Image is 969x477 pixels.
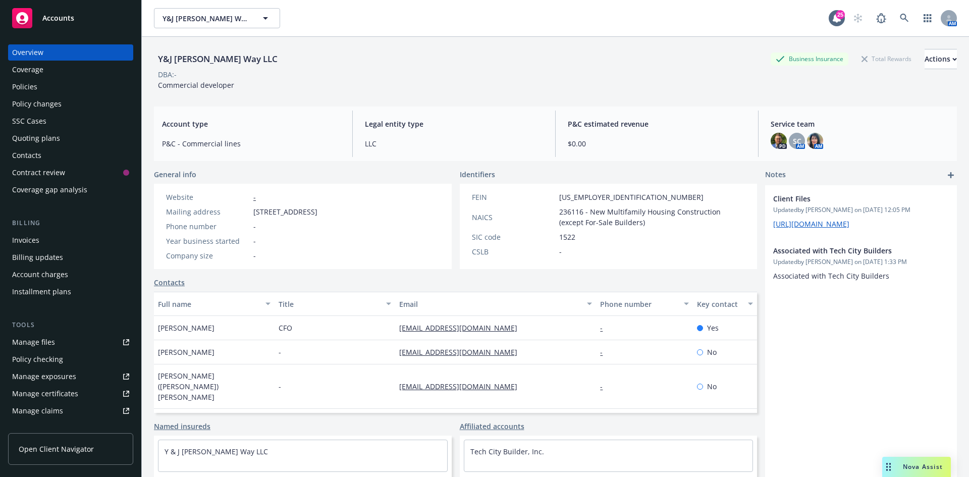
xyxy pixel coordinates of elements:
[882,457,895,477] div: Drag to move
[472,232,555,242] div: SIC code
[600,299,677,309] div: Phone number
[8,130,133,146] a: Quoting plans
[162,138,340,149] span: P&C - Commercial lines
[365,119,543,129] span: Legal entity type
[12,368,76,385] div: Manage exposures
[8,113,133,129] a: SSC Cases
[707,347,717,357] span: No
[154,421,210,432] a: Named insureds
[158,299,259,309] div: Full name
[8,147,133,164] a: Contacts
[793,136,801,146] span: SC
[154,169,196,180] span: General info
[253,236,256,246] span: -
[279,347,281,357] span: -
[903,462,943,471] span: Nova Assist
[12,113,46,129] div: SSC Cases
[399,323,525,333] a: [EMAIL_ADDRESS][DOMAIN_NAME]
[162,119,340,129] span: Account type
[158,347,214,357] span: [PERSON_NAME]
[8,386,133,402] a: Manage certificates
[399,347,525,357] a: [EMAIL_ADDRESS][DOMAIN_NAME]
[12,386,78,402] div: Manage certificates
[166,206,249,217] div: Mailing address
[596,292,692,316] button: Phone number
[765,169,786,181] span: Notes
[765,185,957,237] div: Client FilesUpdatedby [PERSON_NAME] on [DATE] 12:05 PM[URL][DOMAIN_NAME]
[8,420,133,436] a: Manage BORs
[12,351,63,367] div: Policy checking
[163,13,250,24] span: Y&J [PERSON_NAME] Way LLC
[773,257,949,267] span: Updated by [PERSON_NAME] on [DATE] 1:33 PM
[158,323,214,333] span: [PERSON_NAME]
[460,169,495,180] span: Identifiers
[697,299,742,309] div: Key contact
[12,62,43,78] div: Coverage
[773,193,923,204] span: Client Files
[8,218,133,228] div: Billing
[8,62,133,78] a: Coverage
[856,52,917,65] div: Total Rewards
[12,182,87,198] div: Coverage gap analysis
[807,133,823,149] img: photo
[559,192,704,202] span: [US_EMPLOYER_IDENTIFICATION_NUMBER]
[12,284,71,300] div: Installment plans
[165,447,268,456] a: Y & J [PERSON_NAME] Way LLC
[253,250,256,261] span: -
[154,8,280,28] button: Y&J [PERSON_NAME] Way LLC
[12,44,43,61] div: Overview
[8,320,133,330] div: Tools
[158,80,234,90] span: Commercial developer
[12,403,63,419] div: Manage claims
[472,212,555,223] div: NAICS
[12,420,60,436] div: Manage BORs
[365,138,543,149] span: LLC
[12,147,41,164] div: Contacts
[773,271,889,281] span: Associated with Tech City Builders
[12,79,37,95] div: Policies
[771,119,949,129] span: Service team
[8,165,133,181] a: Contract review
[279,323,292,333] span: CFO
[925,49,957,69] button: Actions
[472,192,555,202] div: FEIN
[945,169,957,181] a: add
[882,457,951,477] button: Nova Assist
[559,206,745,228] span: 236116 - New Multifamily Housing Construction (except For-Sale Builders)
[8,182,133,198] a: Coverage gap analysis
[773,219,849,229] a: [URL][DOMAIN_NAME]
[600,323,611,333] a: -
[8,351,133,367] a: Policy checking
[12,334,55,350] div: Manage files
[8,284,133,300] a: Installment plans
[275,292,395,316] button: Title
[253,192,256,202] a: -
[568,119,746,129] span: P&C estimated revenue
[12,130,60,146] div: Quoting plans
[166,221,249,232] div: Phone number
[154,52,282,66] div: Y&J [PERSON_NAME] Way LLC
[158,370,271,402] span: [PERSON_NAME] ([PERSON_NAME]) [PERSON_NAME]
[12,165,65,181] div: Contract review
[568,138,746,149] span: $0.00
[154,292,275,316] button: Full name
[166,192,249,202] div: Website
[771,133,787,149] img: photo
[8,79,133,95] a: Policies
[166,236,249,246] div: Year business started
[399,299,581,309] div: Email
[771,52,848,65] div: Business Insurance
[894,8,914,28] a: Search
[12,232,39,248] div: Invoices
[600,347,611,357] a: -
[765,237,957,289] div: Associated with Tech City BuildersUpdatedby [PERSON_NAME] on [DATE] 1:33 PMAssociated with Tech C...
[773,205,949,215] span: Updated by [PERSON_NAME] on [DATE] 12:05 PM
[154,277,185,288] a: Contacts
[707,323,719,333] span: Yes
[472,246,555,257] div: CSLB
[158,69,177,80] div: DBA: -
[166,250,249,261] div: Company size
[559,246,562,257] span: -
[693,292,757,316] button: Key contact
